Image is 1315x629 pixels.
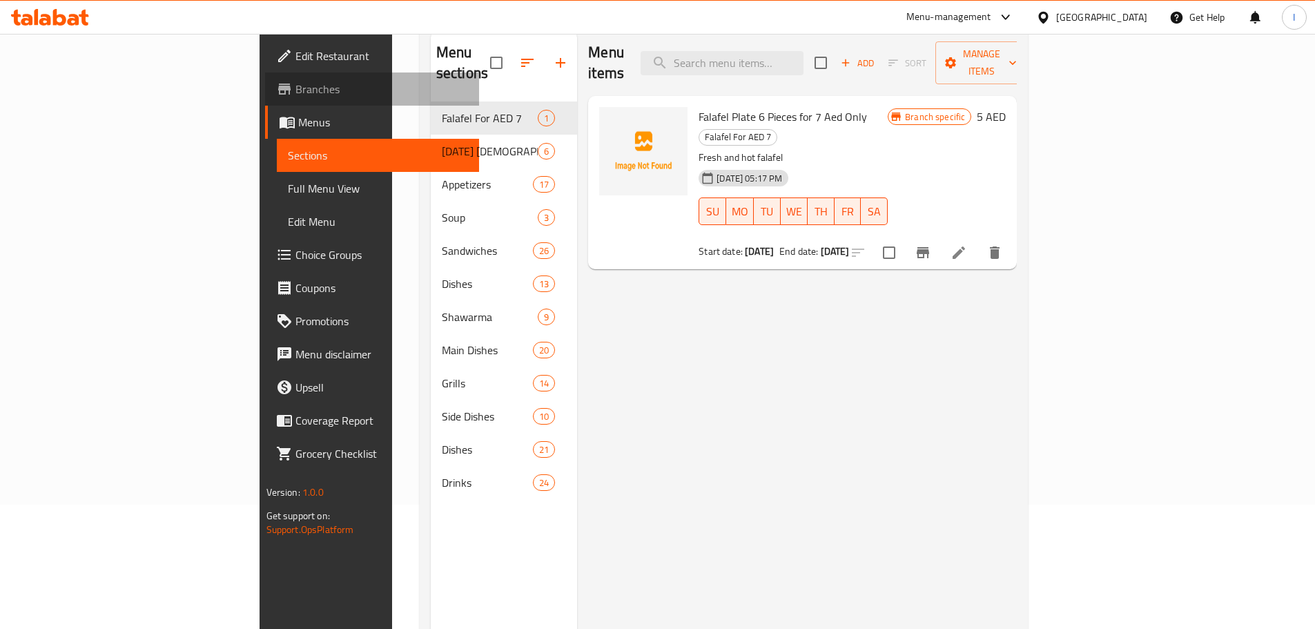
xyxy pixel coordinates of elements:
[265,238,479,271] a: Choice Groups
[533,474,555,491] div: items
[699,242,743,260] span: Start date:
[781,197,808,225] button: WE
[431,300,577,333] div: Shawarma9
[534,244,554,258] span: 26
[431,234,577,267] div: Sandwiches26
[1293,10,1295,25] span: I
[431,333,577,367] div: Main Dishes20
[442,242,533,259] span: Sandwiches
[544,46,577,79] button: Add section
[442,110,538,126] span: Falafel For AED 7
[265,371,479,404] a: Upsell
[431,433,577,466] div: Dishes21
[442,474,533,491] div: Drinks
[265,39,479,72] a: Edit Restaurant
[641,51,803,75] input: search
[533,176,555,193] div: items
[538,309,555,325] div: items
[711,172,788,185] span: [DATE] 05:17 PM
[538,145,554,158] span: 6
[534,344,554,357] span: 20
[534,178,554,191] span: 17
[538,209,555,226] div: items
[431,400,577,433] div: Side Dishes10
[295,246,468,263] span: Choice Groups
[295,445,468,462] span: Grocery Checklist
[295,379,468,396] span: Upsell
[442,275,533,292] span: Dishes
[431,168,577,201] div: Appetizers17
[978,236,1011,269] button: delete
[534,278,554,291] span: 13
[431,96,577,505] nav: Menu sections
[899,110,971,124] span: Branch specific
[442,143,538,159] span: [DATE] [DEMOGRAPHIC_DATA] Offers
[813,202,829,222] span: TH
[266,483,300,501] span: Version:
[835,52,879,74] span: Add item
[533,242,555,259] div: items
[732,202,748,222] span: MO
[839,55,876,71] span: Add
[538,311,554,324] span: 9
[277,172,479,205] a: Full Menu View
[951,244,967,261] a: Edit menu item
[786,202,802,222] span: WE
[875,238,904,267] span: Select to update
[538,211,554,224] span: 3
[295,313,468,329] span: Promotions
[302,483,324,501] span: 1.0.0
[699,197,726,225] button: SU
[835,52,879,74] button: Add
[442,408,533,425] div: Side Dishes
[906,9,991,26] div: Menu-management
[538,110,555,126] div: items
[806,48,835,77] span: Select section
[442,209,538,226] span: Soup
[431,101,577,135] div: Falafel For AED 71
[699,129,777,146] div: Falafel For AED 7
[442,342,533,358] div: Main Dishes
[946,46,1017,80] span: Manage items
[840,202,856,222] span: FR
[442,309,538,325] span: Shawarma
[442,441,533,458] span: Dishes
[442,143,538,159] div: Ramadan Iftar Offers
[534,410,554,423] span: 10
[295,412,468,429] span: Coverage Report
[935,41,1028,84] button: Manage items
[265,338,479,371] a: Menu disclaimer
[745,242,774,260] b: [DATE]
[288,180,468,197] span: Full Menu View
[265,271,479,304] a: Coupons
[759,202,775,222] span: TU
[699,129,777,145] span: Falafel For AED 7
[866,202,882,222] span: SA
[821,242,850,260] b: [DATE]
[288,147,468,164] span: Sections
[431,267,577,300] div: Dishes13
[277,205,479,238] a: Edit Menu
[533,375,555,391] div: items
[726,197,754,225] button: MO
[779,242,818,260] span: End date:
[534,476,554,490] span: 24
[295,81,468,97] span: Branches
[808,197,835,225] button: TH
[265,72,479,106] a: Branches
[265,106,479,139] a: Menus
[431,135,577,168] div: [DATE] [DEMOGRAPHIC_DATA] Offers6
[442,375,533,391] span: Grills
[266,507,330,525] span: Get support on:
[599,107,688,195] img: Falafel Plate 6 Pieces for 7 Aed Only
[442,176,533,193] div: Appetizers
[906,236,939,269] button: Branch-specific-item
[533,408,555,425] div: items
[534,377,554,390] span: 14
[266,521,354,539] a: Support.OpsPlatform
[705,202,721,222] span: SU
